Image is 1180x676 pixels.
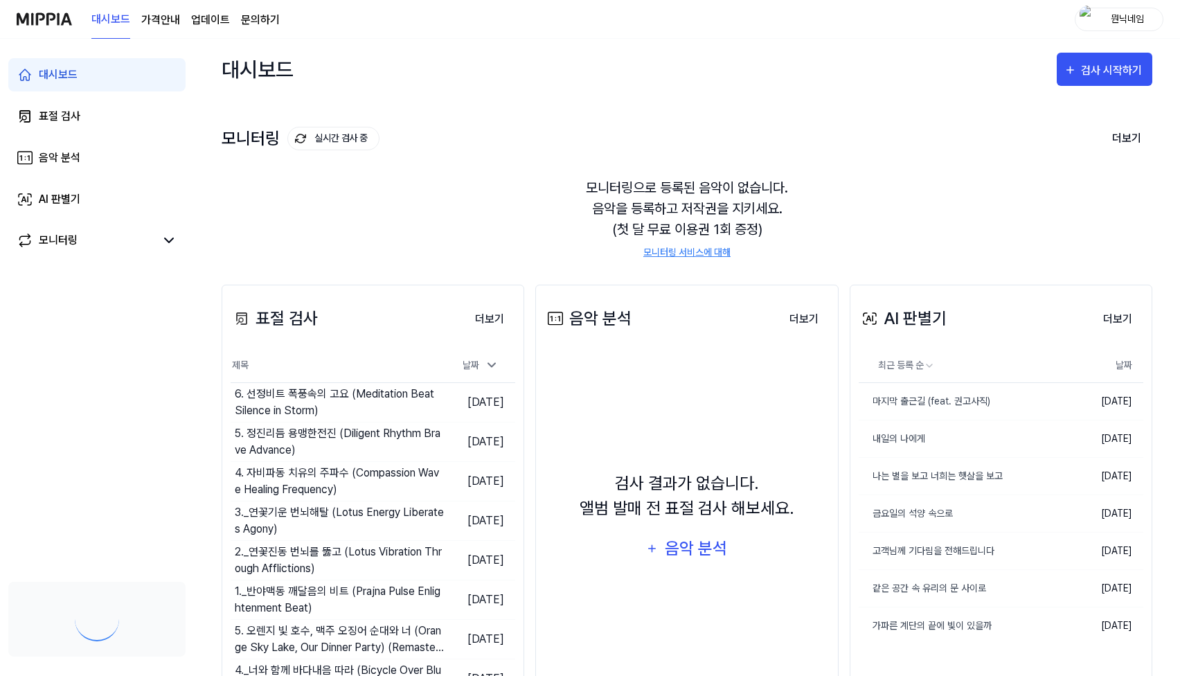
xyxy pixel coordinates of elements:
div: 가파른 계단의 끝에 빛이 있을까 [859,619,992,633]
div: 고객님께 기다림을 전해드립니다 [859,544,994,558]
button: 더보기 [1101,124,1152,153]
button: profile뭔닉네임 [1075,8,1163,31]
div: 5. 정진리듬 용맹한전진 (Diligent Rhythm Brave Advance) [235,425,444,459]
div: 모니터링으로 등록된 음악이 없습니다. 음악을 등록하고 저작권을 지키세요. (첫 달 무료 이용권 1회 증정) [222,161,1152,276]
a: 가파른 계단의 끝에 빛이 있을까 [859,607,1063,644]
a: 고객님께 기다림을 전해드립니다 [859,533,1063,569]
div: 금요일의 석양 속으로 [859,506,953,521]
div: 음악 분석 [39,150,80,166]
a: 내일의 나에게 [859,420,1063,457]
div: 4. 자비파동 치유의 주파수 (Compassion Wave Healing Frequency) [235,465,444,498]
img: monitoring Icon [295,133,306,144]
div: 음악 분석 [544,306,632,331]
td: [DATE] [444,501,515,540]
td: [DATE] [444,540,515,580]
button: 더보기 [778,305,830,333]
td: [DATE] [1063,420,1143,457]
td: [DATE] [444,580,515,619]
td: [DATE] [444,619,515,659]
td: [DATE] [1063,495,1143,532]
button: 음악 분석 [637,532,737,565]
button: 실시간 검사 중 [287,127,379,150]
th: 날짜 [1063,349,1143,382]
div: 뭔닉네임 [1100,11,1154,26]
div: 대시보드 [39,66,78,83]
a: 같은 공간 속 유리의 문 사이로 [859,570,1063,607]
td: [DATE] [1063,457,1143,495]
div: 검사 결과가 없습니다. 앨범 발매 전 표절 검사 해보세요. [580,471,794,521]
th: 제목 [231,349,444,382]
a: 마지막 출근길 (feat. 권고사직) [859,383,1063,420]
div: AI 판별기 [39,191,80,208]
a: 모니터링 서비스에 대해 [643,245,731,260]
div: 표절 검사 [231,306,318,331]
a: 대시보드 [91,1,130,39]
div: 3._연꽃기운 번뇌해탈 (Lotus Energy Liberates Agony) [235,504,444,537]
div: 내일의 나에게 [859,432,925,446]
div: 모니터링 [222,127,379,150]
div: 2._연꽃진동 번뇌를 뚫고 (Lotus Vibration Through Afflictions) [235,544,444,577]
a: 업데이트 [191,12,230,28]
button: 검사 시작하기 [1057,53,1152,86]
a: 대시보드 [8,58,186,91]
div: 나는 별을 보고 너희는 햇살을 보고 [859,469,1003,483]
div: 1._반야맥동 깨달음의 비트 (Prajna Pulse Enlightenment Beat) [235,583,444,616]
div: AI 판별기 [859,306,947,331]
button: 더보기 [1092,305,1143,333]
td: [DATE] [444,461,515,501]
a: 표절 검사 [8,100,186,133]
td: [DATE] [444,382,515,422]
div: 같은 공간 속 유리의 문 사이로 [859,581,986,596]
div: 음악 분석 [663,535,728,562]
a: 나는 별을 보고 너희는 햇살을 보고 [859,458,1063,495]
td: [DATE] [1063,607,1143,644]
div: 모니터링 [39,232,78,249]
div: 대시보드 [222,53,294,86]
td: [DATE] [1063,382,1143,420]
img: profile [1080,6,1096,33]
td: [DATE] [444,422,515,461]
button: 더보기 [464,305,515,333]
a: 금요일의 석양 속으로 [859,495,1063,532]
div: 표절 검사 [39,108,80,125]
div: 6. 선정비트 폭풍속의 고요 (Meditation Beat Silence in Storm) [235,386,444,419]
td: [DATE] [1063,569,1143,607]
a: AI 판별기 [8,183,186,216]
a: 음악 분석 [8,141,186,175]
td: [DATE] [1063,532,1143,569]
div: 5. 오렌지 빛 호수, 맥주 오징어 순대와 너 (Orange Sky Lake, Our Dinner Party) (Remastered) [235,623,444,656]
div: 검사 시작하기 [1081,62,1145,80]
a: 문의하기 [241,12,280,28]
div: 날짜 [457,354,504,377]
a: 모니터링 [17,232,155,249]
button: 가격안내 [141,12,180,28]
div: 마지막 출근길 (feat. 권고사직) [859,394,990,409]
